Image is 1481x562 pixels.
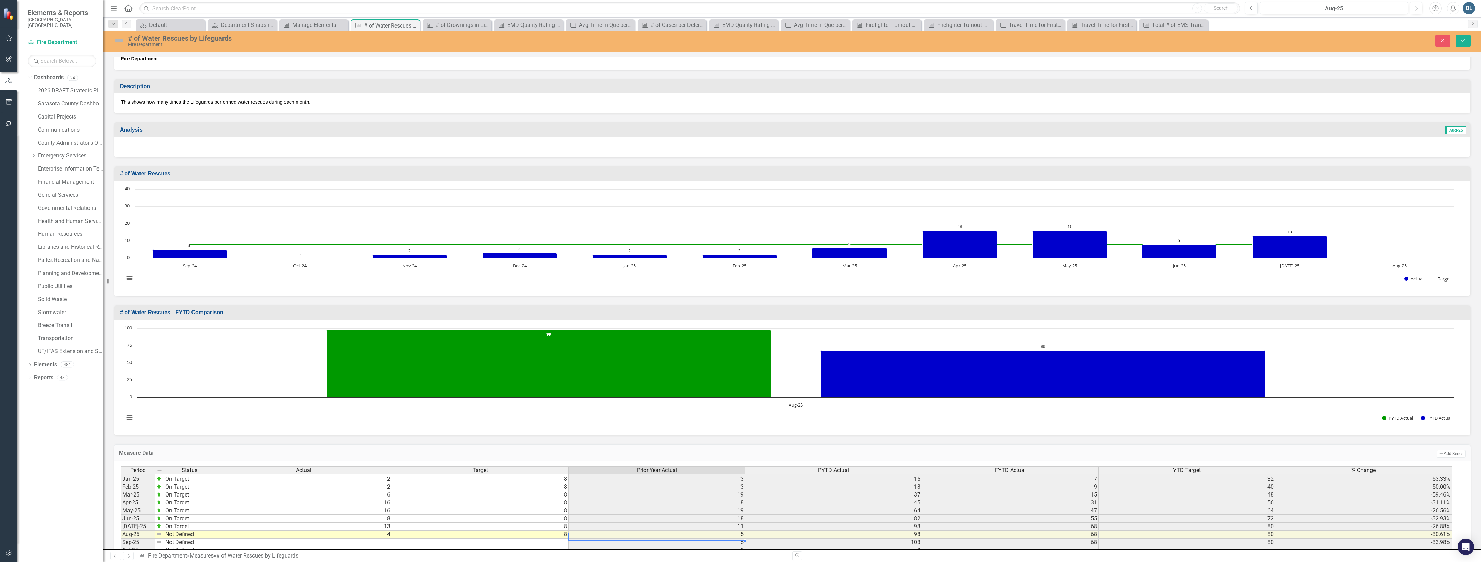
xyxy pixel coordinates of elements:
[215,491,392,499] td: 6
[215,475,392,483] td: 2
[922,523,1099,531] td: 68
[547,331,551,336] text: 98
[1275,499,1452,507] td: -31.11%
[1421,415,1451,421] button: Show FYTD Actual
[507,21,561,29] div: EMD Quality Rating - Fire
[1275,483,1452,491] td: -50.00%
[623,263,636,269] text: Jan-25
[299,252,301,256] text: 0
[995,467,1026,473] span: FYTD Actual
[745,531,922,539] td: 98
[1141,21,1206,29] a: Total # of EMS Transports
[711,21,776,29] a: EMD Quality Rating - EMS
[149,21,203,29] div: Default
[38,348,103,356] a: UF/IFAS Extension and Sustainability
[821,350,1265,397] path: Aug-25, 68. FYTD Actual.
[38,191,103,199] a: General Services
[1099,523,1275,531] td: 80
[215,499,392,507] td: 16
[392,491,569,499] td: 8
[745,523,922,531] td: 93
[127,342,132,348] text: 75
[153,250,227,258] path: Sep-24, 5. Actual.
[156,484,162,489] img: zOikAAAAAElFTkSuQmCC
[1062,263,1077,269] text: May-25
[139,2,1240,14] input: Search ClearPoint...
[789,402,803,408] text: Aug-25
[821,350,1265,397] g: FYTD Actual, bar series 2 of 2 with 1 bar.
[57,375,68,380] div: 48
[121,523,155,531] td: [DATE]-25
[1178,238,1180,243] text: 8
[156,508,162,513] img: zOikAAAAAElFTkSuQmCC
[496,21,561,29] a: EMD Quality Rating - Fire
[922,531,1099,539] td: 68
[997,21,1063,29] a: Travel Time for First-Due at the 90th Percentile (Rural)
[1427,415,1451,421] text: FYTD Actual
[1099,499,1275,507] td: 56
[38,113,103,121] a: Capital Projects
[733,263,746,269] text: Feb-25
[28,17,96,28] small: [GEOGRAPHIC_DATA], [GEOGRAPHIC_DATA]
[215,507,392,515] td: 16
[937,21,991,29] div: Firefighter Turnout Time (Non-EMS)
[1280,263,1299,269] text: [DATE]-25
[1275,507,1452,515] td: -26.56%
[392,523,569,531] td: 8
[1080,21,1135,29] div: Travel Time for First-Due at the 90th Percentile (Urban)
[281,21,346,29] a: Manage Elements
[1431,276,1451,282] button: Show Target
[738,248,740,253] text: 2
[842,263,857,269] text: Mar-25
[190,552,214,559] a: Measures
[1099,507,1275,515] td: 64
[121,56,158,61] strong: Fire Department
[1437,450,1466,458] button: Add Series
[293,263,307,269] text: Oct-24
[156,539,162,545] img: 8DAGhfEEPCf229AAAAAElFTkSuQmCC
[38,100,103,108] a: Sarasota County Dashboard
[1262,4,1406,13] div: Aug-25
[120,171,1467,177] h3: # of Water Rescues
[38,204,103,212] a: Governmental Relations
[164,523,215,531] td: On Target
[121,491,155,499] td: Mar-25
[156,492,162,497] img: zOikAAAAAElFTkSuQmCC
[392,483,569,491] td: 8
[138,21,203,29] a: Default
[1099,483,1275,491] td: 40
[119,450,852,456] h3: Measure Data
[1142,245,1217,258] path: Jun-25, 8. Actual.
[156,500,162,505] img: zOikAAAAAElFTkSuQmCC
[569,499,745,507] td: 8
[183,263,197,269] text: Sep-24
[1445,126,1466,134] span: Aug-25
[953,263,966,269] text: Apr-25
[1275,531,1452,539] td: -30.61%
[1351,467,1376,473] span: % Change
[164,546,215,554] td: Not Defined
[1099,491,1275,499] td: 48
[1204,3,1238,13] button: Search
[128,42,893,47] div: Fire Department
[164,475,215,483] td: On Target
[569,531,745,539] td: 5
[209,21,275,29] a: Department Snapshot
[651,21,705,29] div: # of Cases per Determinant Level - Fire
[121,483,155,491] td: Feb-25
[1099,531,1275,539] td: 80
[28,9,96,17] span: Elements & Reports
[745,539,922,546] td: 103
[408,248,411,253] text: 2
[125,412,134,422] button: View chart menu, Chart
[125,237,130,243] text: 10
[121,539,155,546] td: Sep-25
[130,467,146,473] span: Period
[127,254,130,260] text: 0
[922,499,1099,507] td: 31
[1214,5,1229,11] span: Search
[745,491,922,499] td: 37
[38,269,103,277] a: Planning and Development Services
[38,217,103,225] a: Health and Human Services
[28,55,96,67] input: Search Below...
